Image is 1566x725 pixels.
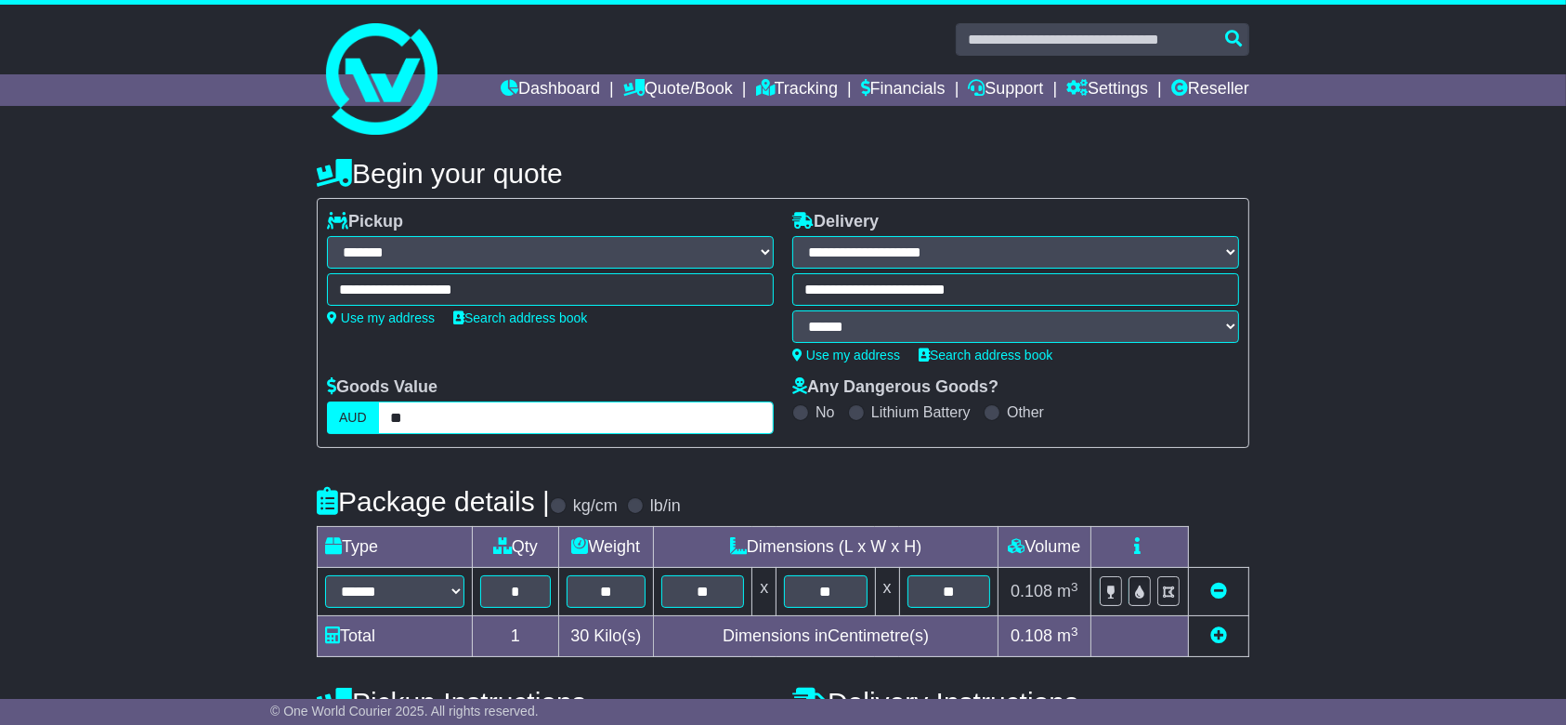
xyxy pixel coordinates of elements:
label: lb/in [650,496,681,517]
td: Dimensions (L x W x H) [654,527,998,568]
a: Quote/Book [623,74,733,106]
sup: 3 [1071,580,1078,594]
h4: Delivery Instructions [792,687,1249,718]
span: m [1057,626,1078,645]
td: 1 [473,616,559,657]
span: © One World Courier 2025. All rights reserved. [270,704,539,718]
a: Use my address [792,348,900,362]
a: Add new item [1210,626,1227,645]
h4: Begin your quote [317,158,1249,189]
td: Qty [473,527,559,568]
sup: 3 [1071,625,1078,639]
label: kg/cm [573,496,618,517]
td: Weight [558,527,654,568]
label: Goods Value [327,377,437,398]
td: Dimensions in Centimetre(s) [654,616,998,657]
label: AUD [327,402,379,434]
a: Use my address [327,310,435,325]
label: Other [1007,403,1044,421]
a: Search address book [919,348,1052,362]
td: x [752,568,776,616]
a: Dashboard [501,74,600,106]
span: 0.108 [1011,626,1052,645]
a: Search address book [453,310,587,325]
td: x [875,568,899,616]
a: Support [968,74,1043,106]
label: Any Dangerous Goods? [792,377,998,398]
h4: Pickup Instructions [317,687,774,718]
label: Lithium Battery [871,403,971,421]
span: 0.108 [1011,582,1052,600]
a: Settings [1066,74,1148,106]
a: Remove this item [1210,582,1227,600]
td: Total [318,616,473,657]
a: Financials [861,74,946,106]
label: Delivery [792,212,879,232]
td: Volume [998,527,1090,568]
a: Reseller [1171,74,1249,106]
span: m [1057,582,1078,600]
label: No [816,403,834,421]
span: 30 [570,626,589,645]
td: Type [318,527,473,568]
h4: Package details | [317,486,550,517]
label: Pickup [327,212,403,232]
td: Kilo(s) [558,616,654,657]
a: Tracking [756,74,838,106]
